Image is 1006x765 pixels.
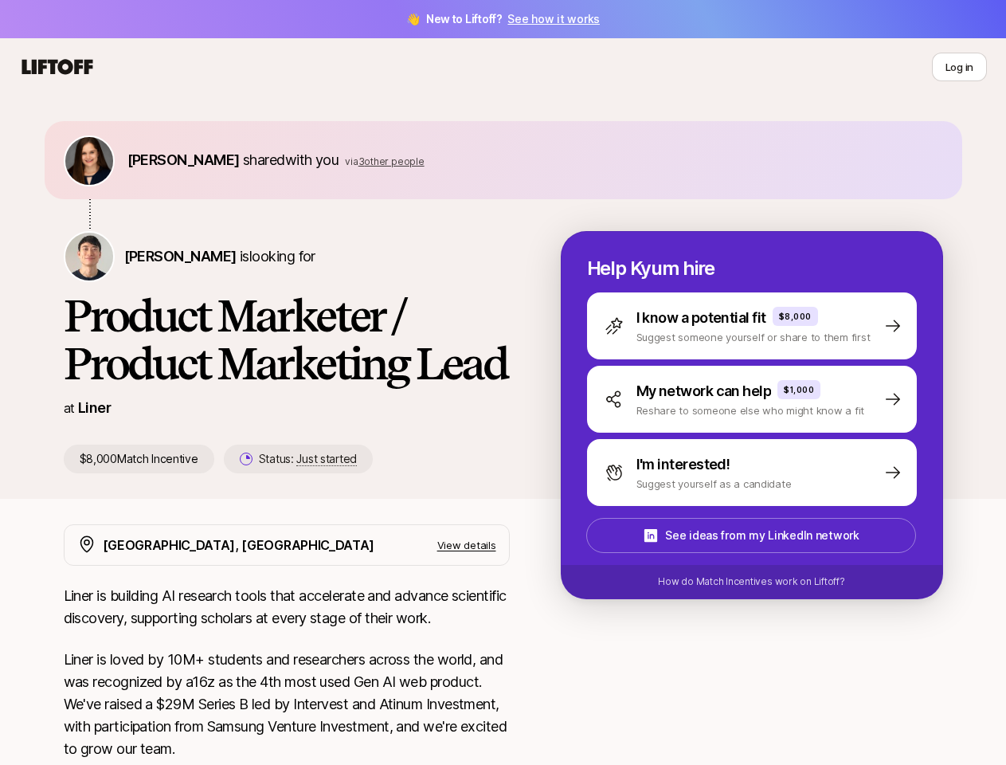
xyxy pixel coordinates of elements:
p: shared [127,149,425,171]
span: [PERSON_NAME] [124,248,237,265]
p: Reshare to someone else who might know a fit [636,402,865,418]
a: See how it works [507,12,600,25]
p: is looking for [124,245,315,268]
button: Log in [932,53,987,81]
span: 👋 New to Liftoff? [406,10,600,29]
h1: Product Marketer / Product Marketing Lead [64,292,510,387]
span: [PERSON_NAME] [127,151,240,168]
span: 3 other people [358,155,425,167]
p: $8,000 [779,310,812,323]
p: at [64,398,75,418]
p: View details [437,537,496,553]
p: $8,000 Match Incentive [64,445,214,473]
a: Liner [78,399,111,416]
p: $1,000 [784,383,814,396]
p: Liner is loved by 10M+ students and researchers across the world, and was recognized by a16z as t... [64,649,510,760]
p: How do Match Incentives work on Liftoff? [658,575,844,589]
span: with you [285,151,339,168]
img: b18222d9_3e23_4640_8f30_1cd116073070.jpg [65,137,113,185]
p: Help Kyum hire [587,257,917,280]
p: I know a potential fit [636,307,766,329]
p: Liner is building AI research tools that accelerate and advance scientific discovery, supporting ... [64,585,510,630]
p: My network can help [636,380,772,402]
p: Status: [259,449,357,469]
p: I'm interested! [636,453,730,476]
p: Suggest yourself as a candidate [636,476,792,492]
span: Just started [296,452,357,466]
img: Kyum Kim [65,233,113,280]
span: via [345,155,358,167]
p: Suggest someone yourself or share to them first [636,329,871,345]
p: [GEOGRAPHIC_DATA], [GEOGRAPHIC_DATA] [103,535,374,555]
p: See ideas from my LinkedIn network [665,526,859,545]
button: See ideas from my LinkedIn network [586,518,916,553]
